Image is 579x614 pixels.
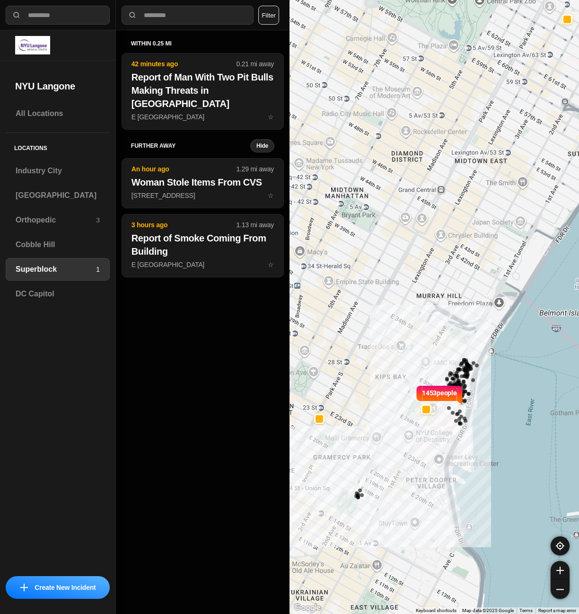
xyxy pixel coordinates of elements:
[268,261,274,268] span: star
[122,191,284,199] a: An hour ago1.29 mi awayWoman Stole Items From CVS[STREET_ADDRESS]star
[132,191,274,200] p: [STREET_ADDRESS]
[6,576,110,599] button: iconCreate New Incident
[132,220,237,230] p: 3 hours ago
[131,40,274,47] h5: within 0.25 mi
[268,113,274,121] span: star
[556,567,564,574] img: zoom-in
[132,59,237,69] p: 42 minutes ago
[6,160,110,182] a: Industry City
[292,602,323,614] a: Open this area in Google Maps (opens a new window)
[122,113,284,121] a: 42 minutes ago0.21 mi awayReport of Man With Two Pit Bulls Making Threats in [GEOGRAPHIC_DATA]E [...
[16,239,100,250] h3: Cobble Hill
[96,215,100,225] p: 3
[16,190,100,201] h3: [GEOGRAPHIC_DATA]
[122,214,284,277] button: 3 hours ago1.13 mi awayReport of Smoke Coming From BuildingE [GEOGRAPHIC_DATA]star
[6,102,110,125] a: All Locations
[6,258,110,281] a: Superblock1
[6,283,110,305] a: DC Capitol
[132,71,274,110] h2: Report of Man With Two Pit Bulls Making Threats in [GEOGRAPHIC_DATA]
[132,231,274,258] h2: Report of Smoke Coming From Building
[132,260,274,269] p: E [GEOGRAPHIC_DATA]
[256,142,268,150] small: Hide
[6,133,110,160] h5: Locations
[519,608,533,613] a: Terms (opens in new tab)
[237,220,274,230] p: 1.13 mi away
[556,586,564,593] img: zoom-out
[551,561,570,580] button: zoom-in
[96,265,100,274] p: 1
[268,192,274,199] span: star
[457,384,464,405] img: notch
[132,164,237,174] p: An hour ago
[35,583,96,592] p: Create New Incident
[415,384,422,405] img: notch
[551,580,570,599] button: zoom-out
[556,542,564,550] img: recenter
[15,80,100,93] h2: NYU Langone
[422,388,457,409] p: 1453 people
[538,608,576,613] a: Report a map error
[128,10,137,20] img: search
[132,112,274,122] p: E [GEOGRAPHIC_DATA]
[462,608,514,613] span: Map data ©2025 Google
[131,142,250,150] h5: further away
[122,158,284,208] button: An hour ago1.29 mi awayWoman Stole Items From CVS[STREET_ADDRESS]star
[16,264,96,275] h3: Superblock
[237,164,274,174] p: 1.29 mi away
[551,536,570,555] button: recenter
[6,233,110,256] a: Cobble Hill
[6,209,110,231] a: Orthopedic3
[15,36,50,54] img: logo
[16,288,100,300] h3: DC Capitol
[20,584,28,591] img: icon
[237,59,274,69] p: 0.21 mi away
[16,108,100,119] h3: All Locations
[122,53,284,130] button: 42 minutes ago0.21 mi awayReport of Man With Two Pit Bulls Making Threats in [GEOGRAPHIC_DATA]E [...
[6,184,110,207] a: [GEOGRAPHIC_DATA]
[258,6,279,25] button: Filter
[16,214,96,226] h3: Orthopedic
[16,165,100,177] h3: Industry City
[292,602,323,614] img: Google
[250,139,274,152] button: Hide
[12,10,21,20] img: search
[132,176,274,189] h2: Woman Stole Items From CVS
[122,260,284,268] a: 3 hours ago1.13 mi awayReport of Smoke Coming From BuildingE [GEOGRAPHIC_DATA]star
[416,607,456,614] button: Keyboard shortcuts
